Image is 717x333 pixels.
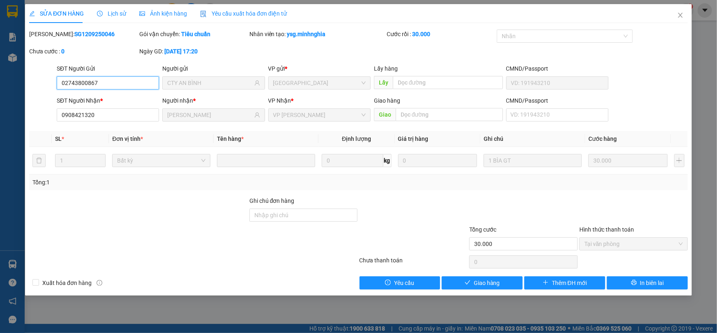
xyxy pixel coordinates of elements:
span: Lịch sử [97,10,126,17]
b: [DATE] 17:20 [164,48,198,55]
span: clock-circle [97,11,103,16]
div: [PERSON_NAME]: [29,30,138,39]
span: Lấy [374,76,393,89]
div: Gói vận chuyển: [139,30,248,39]
span: Tên hàng [217,135,244,142]
button: checkGiao hàng [442,276,523,289]
div: Cước rồi : [387,30,495,39]
div: Ngày GD: [139,47,248,56]
div: SĐT Người Nhận [57,96,159,105]
input: Ghi chú đơn hàng [249,209,358,222]
b: Tiêu chuẩn [181,31,210,37]
span: VP Phan Thiết [273,109,366,121]
div: Người nhận [162,96,265,105]
span: Giá trị hàng [398,135,429,142]
div: Chưa thanh toán [359,256,469,270]
button: plusThêm ĐH mới [524,276,605,289]
input: 0 [398,154,477,167]
button: Close [669,4,692,27]
span: printer [631,280,637,286]
b: ysg.minhnghia [287,31,326,37]
input: Tên người gửi [167,78,252,87]
span: Định lượng [342,135,371,142]
span: Thêm ĐH mới [552,278,587,287]
span: Giao hàng [374,97,400,104]
input: Ghi Chú [484,154,582,167]
div: Chưa cước : [29,47,138,56]
span: close [677,12,684,18]
input: VD: Bàn, Ghế [217,154,315,167]
input: Tên người nhận [167,110,252,119]
span: plus [543,280,549,286]
input: 0 [588,154,668,167]
span: check [465,280,470,286]
label: Hình thức thanh toán [579,226,634,233]
span: Cước hàng [588,135,617,142]
button: exclamation-circleYêu cầu [360,276,440,289]
img: icon [200,11,207,17]
span: Lấy hàng [374,65,398,72]
input: VD: 191943210 [506,76,609,90]
span: edit [29,11,35,16]
span: Tại văn phòng [584,238,683,250]
span: Giao [374,108,396,121]
div: CMND/Passport [506,96,609,105]
span: kg [383,154,392,167]
span: user [254,80,260,86]
span: Ảnh kiện hàng [139,10,187,17]
span: Tổng cước [469,226,496,233]
span: Xuất hóa đơn hàng [39,278,95,287]
input: Dọc đường [396,108,503,121]
span: SỬA ĐƠN HÀNG [29,10,84,17]
input: Dọc đường [393,76,503,89]
span: SL [55,135,62,142]
b: 0 [61,48,65,55]
span: user [254,112,260,118]
span: Bất kỳ [117,154,205,167]
label: Ghi chú đơn hàng [249,198,295,204]
button: printerIn biên lai [607,276,688,289]
span: Yêu cầu xuất hóa đơn điện tử [200,10,287,17]
button: delete [32,154,46,167]
span: In biên lai [640,278,664,287]
span: picture [139,11,145,16]
div: Tổng: 1 [32,178,277,187]
span: Yêu cầu [394,278,414,287]
span: Sài Gòn [273,77,366,89]
div: SĐT Người Gửi [57,64,159,73]
div: Nhân viên tạo: [249,30,385,39]
div: CMND/Passport [506,64,609,73]
button: plus [674,154,685,167]
span: info-circle [97,280,102,286]
div: Người gửi [162,64,265,73]
span: Giao hàng [474,278,500,287]
b: SG1209250046 [74,31,115,37]
th: Ghi chú [480,131,585,147]
span: Đơn vị tính [112,135,143,142]
div: VP gửi [268,64,371,73]
span: VP Nhận [268,97,291,104]
b: 30.000 [412,31,430,37]
span: exclamation-circle [385,280,391,286]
